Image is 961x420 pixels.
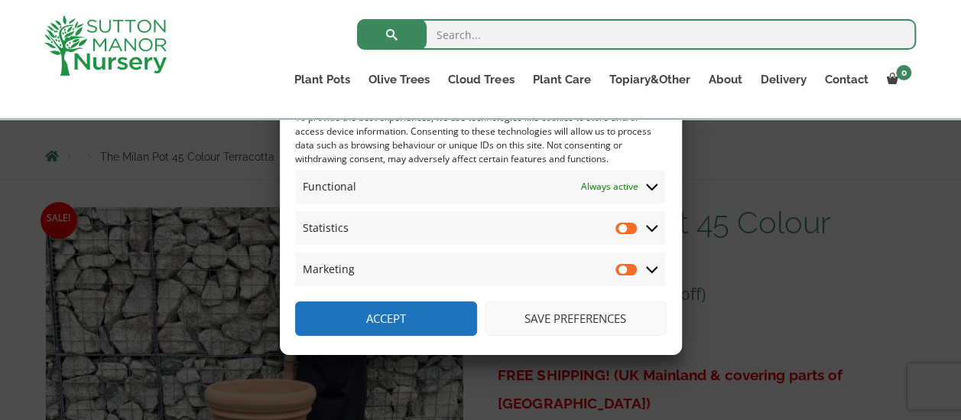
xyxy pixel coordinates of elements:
[295,111,665,166] div: To provide the best experiences, we use technologies like cookies to store and/or access device i...
[295,211,665,245] summary: Statistics
[357,19,916,50] input: Search...
[295,170,665,203] summary: Functional Always active
[295,252,665,286] summary: Marketing
[44,15,167,76] img: logo
[581,177,638,196] span: Always active
[285,69,359,90] a: Plant Pots
[599,69,699,90] a: Topiary&Other
[523,69,599,90] a: Plant Care
[303,260,355,278] span: Marketing
[699,69,751,90] a: About
[815,69,877,90] a: Contact
[896,65,911,80] span: 0
[439,69,523,90] a: Cloud Trees
[359,69,439,90] a: Olive Trees
[303,177,356,196] span: Functional
[877,69,916,90] a: 0
[485,301,667,336] button: Save preferences
[303,219,349,237] span: Statistics
[295,301,477,336] button: Accept
[751,69,815,90] a: Delivery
